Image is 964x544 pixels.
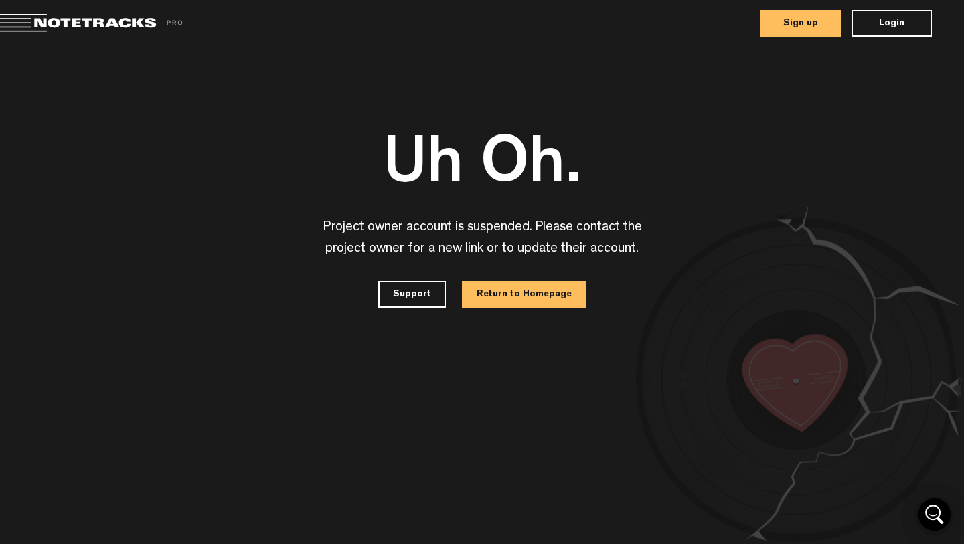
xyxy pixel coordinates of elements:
div: Uh Oh. [241,121,723,217]
button: Sign up [760,10,841,37]
button: Login [852,10,932,37]
button: Support [378,281,446,308]
div: Project owner account is suspended. Please contact the project owner for a new link or to update ... [321,217,643,260]
button: Return to Homepage [462,281,586,308]
div: Open Intercom Messenger [918,498,951,531]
